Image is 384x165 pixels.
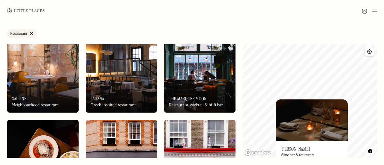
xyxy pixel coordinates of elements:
img: The Marquee Moon [164,27,235,113]
a: SaltineSaltineSaltineNeighbourhood restaurant [7,27,79,113]
img: Luna [276,99,348,141]
h3: [PERSON_NAME] [280,146,310,152]
div: Wine bar & restaurant [280,153,314,157]
a: The Marquee MoonThe Marquee MoonThe Marquee MoonRestaurant, cocktail & hi-fi bar [164,27,235,113]
img: Saltine [7,27,79,113]
div: Restaurant [10,32,27,36]
h3: The Marquee Moon [169,96,206,102]
a: Mapbox homepage [244,149,271,156]
button: Find my location [365,47,374,56]
a: Restaurant [7,29,37,38]
canvas: Map [243,44,377,158]
a: LunaLuna[PERSON_NAME]Wine bar & restaurant [276,99,348,162]
button: Toggle attribution [367,148,374,155]
span: Toggle attribution [368,148,372,155]
div: Neighbourhood restaurant [12,103,59,108]
h3: Lagana [91,96,104,102]
div: Restaurant, cocktail & hi-fi bar [169,103,223,108]
div: Greek-inspired restaurant [91,103,136,108]
a: LaganaLaganaLaganaGreek-inspired restaurant [86,27,157,113]
h3: Saltine [12,96,26,102]
img: Lagana [86,27,157,113]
